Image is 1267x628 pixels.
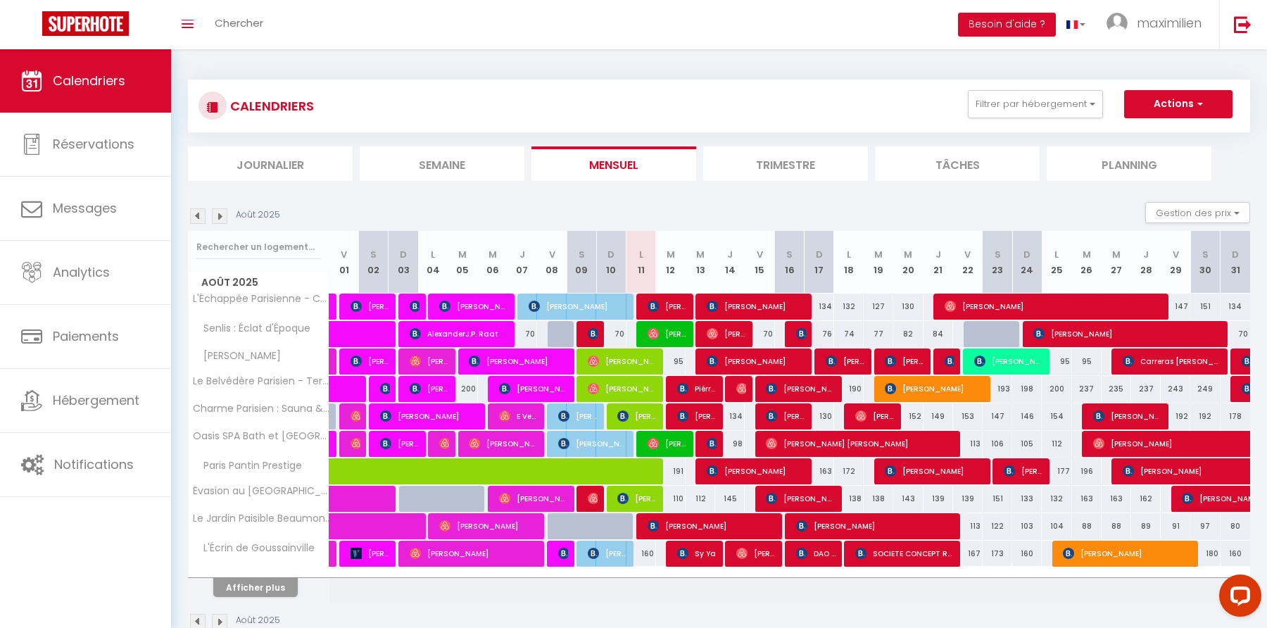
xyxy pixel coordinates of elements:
[964,248,971,261] abbr: V
[1012,541,1042,567] div: 160
[648,293,687,320] span: [PERSON_NAME]
[686,231,715,294] th: 13
[1102,376,1131,402] div: 235
[191,321,314,337] span: Senlis : Éclat d'Époque
[953,231,983,294] th: 22
[1161,294,1190,320] div: 147
[1102,231,1131,294] th: 27
[380,403,479,429] span: [PERSON_NAME]
[519,248,525,261] abbr: J
[558,540,568,567] span: [PERSON_NAME]
[380,375,390,402] span: [PERSON_NAME]
[439,430,449,457] span: [PERSON_NAME]
[1161,513,1190,539] div: 91
[1202,248,1209,261] abbr: S
[488,248,497,261] abbr: M
[1145,202,1250,223] button: Gestion des prix
[1221,321,1250,347] div: 70
[191,294,332,304] span: L'Échappée Parisienne - Canal [GEOGRAPHIC_DATA]
[1137,14,1202,32] span: maximilien
[1190,294,1220,320] div: 151
[715,486,745,512] div: 145
[667,248,675,261] abbr: M
[1083,248,1091,261] abbr: M
[191,486,332,496] span: Évasion au [GEOGRAPHIC_DATA]
[1221,541,1250,567] div: 160
[639,248,643,261] abbr: L
[696,248,705,261] abbr: M
[1173,248,1179,261] abbr: V
[864,321,893,347] div: 77
[1221,294,1250,320] div: 134
[648,430,687,457] span: [PERSON_NAME]
[1190,541,1220,567] div: 180
[855,403,895,429] span: [PERSON_NAME]
[745,231,774,294] th: 15
[983,486,1012,512] div: 151
[53,391,139,409] span: Hébergement
[707,348,805,375] span: [PERSON_NAME]
[893,403,923,429] div: 152
[874,248,883,261] abbr: M
[329,348,336,375] a: [PERSON_NAME]
[351,430,360,457] span: [PERSON_NAME]
[924,231,953,294] th: 21
[448,231,477,294] th: 05
[1102,486,1131,512] div: 163
[389,231,418,294] th: 03
[1131,513,1161,539] div: 89
[617,485,657,512] span: [PERSON_NAME]
[360,146,524,181] li: Semaine
[508,321,537,347] div: 70
[549,248,555,261] abbr: V
[588,485,598,512] span: [PERSON_NAME]
[656,348,686,375] div: 95
[1072,348,1102,375] div: 95
[805,231,834,294] th: 17
[617,403,657,429] span: [PERSON_NAME]
[1012,231,1042,294] th: 24
[945,348,954,375] span: Laure Depret
[893,294,923,320] div: 130
[1042,486,1071,512] div: 132
[707,320,746,347] span: [PERSON_NAME]
[54,456,134,473] span: Notifications
[864,486,893,512] div: 138
[983,376,1012,402] div: 193
[945,293,1161,320] span: [PERSON_NAME]
[1190,376,1220,402] div: 249
[707,458,805,484] span: [PERSON_NAME]
[596,321,626,347] div: 70
[537,231,567,294] th: 08
[410,375,449,402] span: [PERSON_NAME]
[236,208,280,222] p: Août 2025
[1221,403,1250,429] div: 178
[359,231,389,294] th: 02
[531,146,696,181] li: Mensuel
[1190,403,1220,429] div: 192
[834,376,864,402] div: 190
[677,540,717,567] span: Sy Ya
[567,231,596,294] th: 09
[953,403,983,429] div: 153
[796,513,954,539] span: [PERSON_NAME]
[191,513,332,524] span: Le Jardin Paisible Beaumontois
[834,486,864,512] div: 138
[1042,403,1071,429] div: 154
[1190,231,1220,294] th: 30
[707,293,805,320] span: [PERSON_NAME]
[53,135,134,153] span: Réservations
[796,540,836,567] span: DAO SALIF
[1234,15,1252,33] img: logout
[1042,431,1071,457] div: 112
[431,248,435,261] abbr: L
[953,486,983,512] div: 139
[351,348,390,375] span: [PERSON_NAME]
[1232,248,1239,261] abbr: D
[53,199,117,217] span: Messages
[983,431,1012,457] div: 106
[1131,376,1161,402] div: 237
[1131,231,1161,294] th: 28
[1012,376,1042,402] div: 198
